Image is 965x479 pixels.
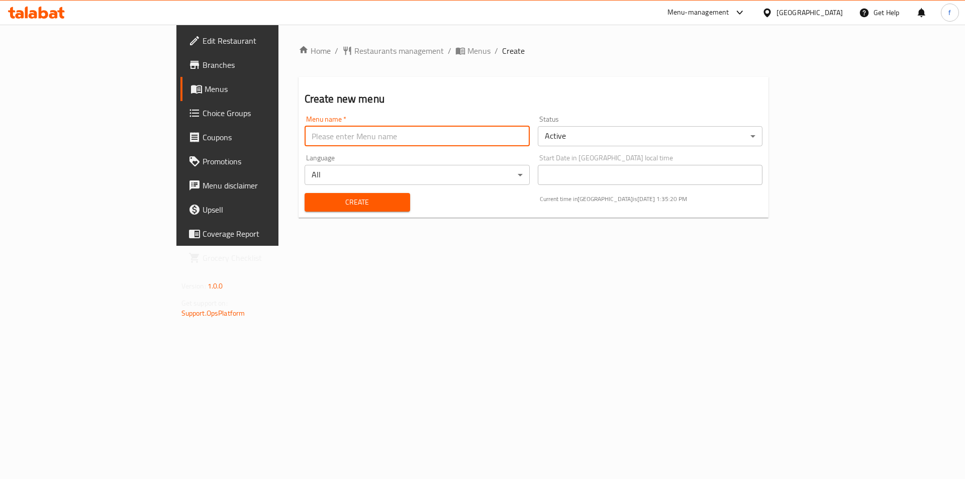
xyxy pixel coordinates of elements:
[203,204,330,216] span: Upsell
[180,149,338,173] a: Promotions
[180,222,338,246] a: Coverage Report
[467,45,491,57] span: Menus
[354,45,444,57] span: Restaurants management
[180,173,338,198] a: Menu disclaimer
[203,59,330,71] span: Branches
[203,107,330,119] span: Choice Groups
[342,45,444,57] a: Restaurants management
[180,29,338,53] a: Edit Restaurant
[180,125,338,149] a: Coupons
[180,246,338,270] a: Grocery Checklist
[313,196,402,209] span: Create
[181,307,245,320] a: Support.OpsPlatform
[540,195,763,204] p: Current time in [GEOGRAPHIC_DATA] is [DATE] 1:35:20 PM
[203,35,330,47] span: Edit Restaurant
[305,126,530,146] input: Please enter Menu name
[305,165,530,185] div: All
[203,179,330,191] span: Menu disclaimer
[667,7,729,19] div: Menu-management
[181,279,206,293] span: Version:
[502,45,525,57] span: Create
[180,198,338,222] a: Upsell
[180,77,338,101] a: Menus
[948,7,951,18] span: f
[181,297,228,310] span: Get support on:
[208,279,223,293] span: 1.0.0
[777,7,843,18] div: [GEOGRAPHIC_DATA]
[305,193,410,212] button: Create
[203,155,330,167] span: Promotions
[203,252,330,264] span: Grocery Checklist
[203,131,330,143] span: Coupons
[205,83,330,95] span: Menus
[495,45,498,57] li: /
[455,45,491,57] a: Menus
[305,91,763,107] h2: Create new menu
[180,101,338,125] a: Choice Groups
[180,53,338,77] a: Branches
[448,45,451,57] li: /
[538,126,763,146] div: Active
[299,45,769,57] nav: breadcrumb
[203,228,330,240] span: Coverage Report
